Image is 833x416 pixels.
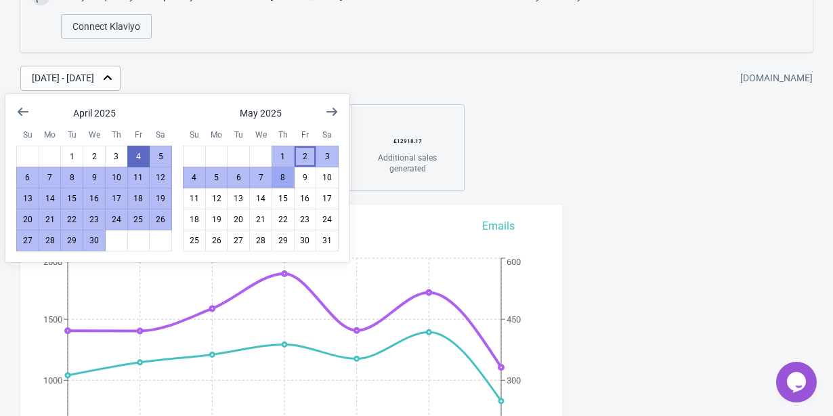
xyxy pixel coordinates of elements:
[205,230,228,251] button: May 26 2025
[39,167,62,188] button: April 7 2025
[83,188,106,209] button: April 16 2025
[249,188,272,209] button: May 14 2025
[127,188,150,209] button: April 18 2025
[205,123,228,146] div: Monday
[16,209,39,230] button: April 20 2025
[316,230,339,251] button: May 31 2025
[127,209,150,230] button: April 25 2025
[776,362,819,402] iframe: chat widget
[83,230,106,251] button: April 30 2025
[16,230,39,251] button: April 27 2025
[105,146,128,167] button: April 3 2025
[60,188,83,209] button: April 15 2025
[83,209,106,230] button: April 23 2025
[272,188,295,209] button: May 15 2025
[183,209,206,230] button: May 18 2025
[16,188,39,209] button: April 13 2025
[294,123,317,146] div: Friday
[127,123,150,146] div: Friday
[507,314,521,325] tspan: 450
[316,167,339,188] button: May 10 2025
[272,167,295,188] button: May 8 2025
[149,209,172,230] button: April 26 2025
[320,100,344,124] button: Show next month, June 2025
[39,230,62,251] button: April 28 2025
[249,230,272,251] button: May 28 2025
[249,209,272,230] button: May 21 2025
[507,257,521,267] tspan: 600
[740,66,813,91] div: [DOMAIN_NAME]
[72,21,140,32] span: Connect Klaviyo
[60,230,83,251] button: April 29 2025
[149,188,172,209] button: April 19 2025
[127,167,150,188] button: April 11 2025
[60,123,83,146] div: Tuesday
[60,167,83,188] button: April 8 2025
[294,146,317,167] button: May 2 2025
[61,14,152,39] button: Connect Klaviyo
[16,123,39,146] div: Sunday
[272,230,295,251] button: May 29 2025
[83,146,106,167] button: April 2 2025
[83,123,106,146] div: Wednesday
[294,209,317,230] button: May 23 2025
[183,188,206,209] button: May 11 2025
[316,188,339,209] button: May 17 2025
[227,188,250,209] button: May 13 2025
[316,146,339,167] button: May 3 2025
[205,188,228,209] button: May 12 2025
[60,209,83,230] button: April 22 2025
[183,167,206,188] button: May 4 2025
[149,167,172,188] button: April 12 2025
[105,209,128,230] button: April 24 2025
[227,123,250,146] div: Tuesday
[32,71,94,85] div: [DATE] - [DATE]
[205,209,228,230] button: May 19 2025
[149,123,172,146] div: Saturday
[43,375,62,386] tspan: 1000
[316,123,339,146] div: Saturday
[366,152,449,174] div: Additional sales generated
[507,375,521,386] tspan: 300
[105,123,128,146] div: Thursday
[227,230,250,251] button: May 27 2025
[294,188,317,209] button: May 16 2025
[227,167,250,188] button: May 6 2025
[39,123,62,146] div: Monday
[227,209,250,230] button: May 20 2025
[149,146,172,167] button: April 5 2025
[127,146,150,167] button: April 4 2025
[183,230,206,251] button: May 25 2025
[39,209,62,230] button: April 21 2025
[105,167,128,188] button: April 10 2025
[294,167,317,188] button: May 9 2025
[272,146,295,167] button: May 1 2025
[366,131,449,152] div: £ 12918.17
[316,209,339,230] button: May 24 2025
[249,123,272,146] div: Wednesday
[272,123,295,146] div: Thursday
[249,167,272,188] button: May 7 2025
[16,167,39,188] button: April 6 2025
[105,188,128,209] button: April 17 2025
[205,167,228,188] button: May 5 2025
[11,100,35,124] button: Show previous month, March 2025
[272,209,295,230] button: May 22 2025
[60,146,83,167] button: April 1 2025
[39,188,62,209] button: April 14 2025
[294,230,317,251] button: May 30 2025
[83,167,106,188] button: April 9 2025
[183,123,206,146] div: Sunday
[43,314,62,325] tspan: 1500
